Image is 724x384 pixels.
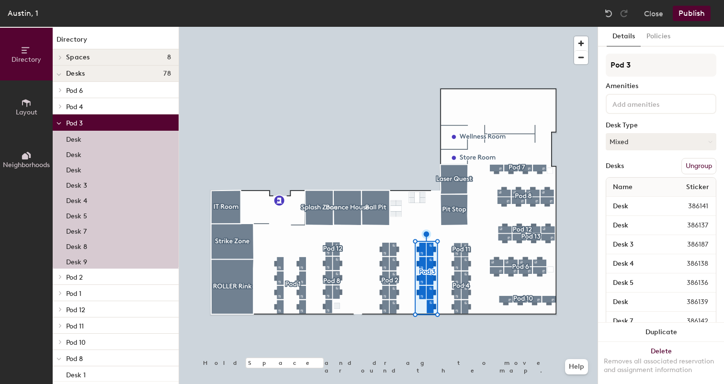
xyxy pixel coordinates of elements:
[664,316,714,327] span: 386142
[664,297,714,307] span: 386139
[66,163,81,174] p: Desk
[607,27,641,46] button: Details
[606,162,624,170] div: Desks
[66,322,84,330] span: Pod 11
[608,238,664,251] input: Unnamed desk
[606,133,716,150] button: Mixed
[606,122,716,129] div: Desk Type
[598,342,724,384] button: DeleteRemoves all associated reservation and assignment information
[673,6,711,21] button: Publish
[66,103,83,111] span: Pod 4
[608,276,664,290] input: Unnamed desk
[66,70,85,78] span: Desks
[664,259,714,269] span: 386138
[644,6,663,21] button: Close
[66,368,86,379] p: Desk 1
[608,257,664,271] input: Unnamed desk
[66,306,85,314] span: Pod 12
[66,179,87,190] p: Desk 3
[66,209,87,220] p: Desk 5
[163,70,171,78] span: 78
[66,255,87,266] p: Desk 9
[606,82,716,90] div: Amenities
[608,295,664,309] input: Unnamed desk
[66,225,87,236] p: Desk 7
[66,339,86,347] span: Pod 10
[3,161,50,169] span: Neighborhoods
[53,34,179,49] h1: Directory
[167,54,171,61] span: 8
[66,273,83,282] span: Pod 2
[66,290,81,298] span: Pod 1
[664,220,714,231] span: 386137
[11,56,41,64] span: Directory
[608,315,664,328] input: Unnamed desk
[66,194,87,205] p: Desk 4
[66,87,83,95] span: Pod 6
[619,9,629,18] img: Redo
[664,239,714,250] span: 386187
[8,7,38,19] div: Austin, 1
[664,278,714,288] span: 386136
[66,133,81,144] p: Desk
[604,357,718,374] div: Removes all associated reservation and assignment information
[598,323,724,342] button: Duplicate
[681,158,716,174] button: Ungroup
[66,119,83,127] span: Pod 3
[608,200,665,213] input: Unnamed desk
[641,27,676,46] button: Policies
[608,179,637,196] span: Name
[608,219,664,232] input: Unnamed desk
[665,201,714,212] span: 386141
[66,240,87,251] p: Desk 8
[66,148,81,159] p: Desk
[681,179,714,196] span: Sticker
[604,9,613,18] img: Undo
[66,355,83,363] span: Pod 8
[565,359,588,374] button: Help
[66,54,90,61] span: Spaces
[16,108,37,116] span: Layout
[611,98,697,109] input: Add amenities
